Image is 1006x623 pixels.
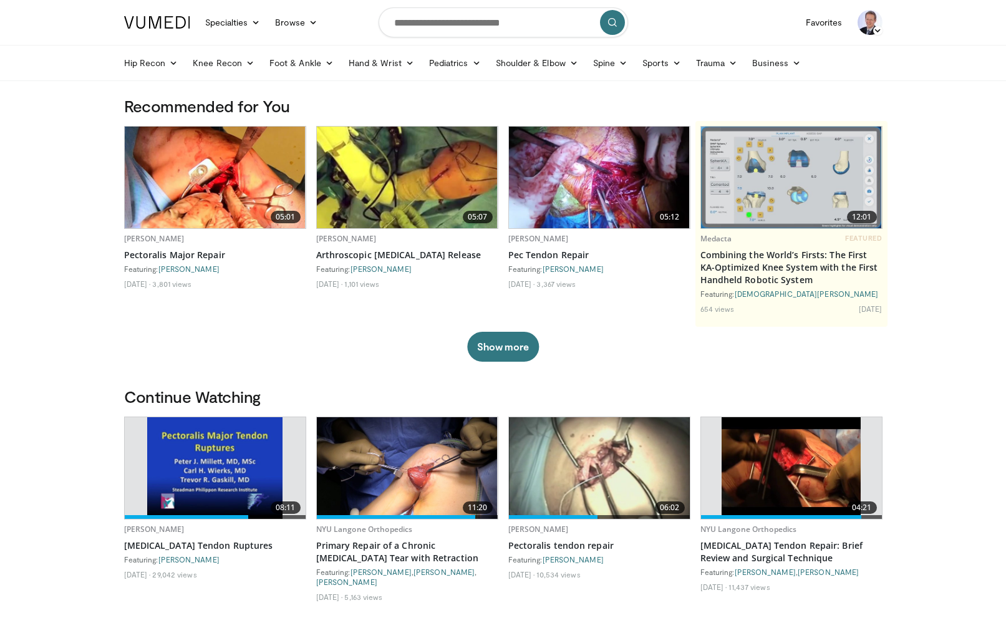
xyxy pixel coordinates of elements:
li: 5,163 views [344,592,382,602]
li: [DATE] [508,569,535,579]
a: [PERSON_NAME] [124,233,185,244]
li: [DATE] [124,569,151,579]
img: 159936_0000_1.png.620x360_q85_upscale.jpg [147,417,283,519]
a: Favorites [798,10,850,35]
a: Pectoralis Major Repair [124,249,306,261]
a: [PERSON_NAME] [508,524,569,534]
a: 12:01 [701,127,882,228]
a: [PERSON_NAME] [351,264,412,273]
li: 29,042 views [152,569,196,579]
a: Pectoralis tendon repair [508,539,690,552]
a: NYU Langone Orthopedics [316,524,413,534]
a: [PERSON_NAME] [351,567,412,576]
img: ffb25280-6ec4-427c-9bf3-cd7fc5b6abbb.620x360_q85_upscale.jpg [125,127,306,228]
a: [PERSON_NAME] [735,567,796,576]
a: Browse [268,10,325,35]
div: Featuring: [124,554,306,564]
a: [PERSON_NAME] [543,555,604,564]
a: Combining the World’s Firsts: The First KA-Optimized Knee System with the First Handheld Robotic ... [700,249,883,286]
input: Search topics, interventions [379,7,628,37]
li: [DATE] [508,279,535,289]
a: [PERSON_NAME] [316,577,377,586]
a: Pediatrics [422,51,488,75]
div: Featuring: [508,554,690,564]
span: 11:20 [463,501,493,514]
a: Spine [586,51,635,75]
a: 05:01 [125,127,306,228]
li: 3,801 views [152,279,191,289]
a: Shoulder & Elbow [488,51,586,75]
span: FEATURED [845,234,882,243]
a: Knee Recon [185,51,262,75]
img: aaf1b7f9-f888-4d9f-a252-3ca059a0bd02.620x360_q85_upscale.jpg [701,127,882,228]
li: [DATE] [700,582,727,592]
a: Sports [635,51,689,75]
div: Featuring: [124,264,306,274]
a: [MEDICAL_DATA] Tendon Repair: Brief Review and Surgical Technique [700,539,883,564]
a: 06:02 [509,417,690,519]
a: Business [745,51,808,75]
h3: Recommended for You [124,96,883,116]
a: [PERSON_NAME] [124,524,185,534]
a: Trauma [689,51,745,75]
a: NYU Langone Orthopedics [700,524,797,534]
span: 04:21 [847,501,877,514]
a: [PERSON_NAME] [414,567,475,576]
li: [DATE] [124,279,151,289]
a: [PERSON_NAME] [316,233,377,244]
a: Specialties [198,10,268,35]
a: 05:07 [317,127,498,228]
button: Show more [467,332,539,362]
a: Medacta [700,233,732,244]
span: 12:01 [847,211,877,223]
img: E-HI8y-Omg85H4KX4xMDoxOmdtO40mAx.620x360_q85_upscale.jpg [722,417,860,519]
img: VuMedi Logo [124,16,190,29]
li: 1,101 views [344,279,379,289]
a: Foot & Ankle [262,51,341,75]
a: Arthroscopic [MEDICAL_DATA] Release [316,249,498,261]
li: 10,534 views [536,569,580,579]
img: 320463_0002_1.png.620x360_q85_upscale.jpg [509,417,690,519]
div: Featuring: , [700,567,883,577]
span: 05:12 [655,211,685,223]
h3: Continue Watching [124,387,883,407]
span: 08:11 [271,501,301,514]
a: Hand & Wrist [341,51,422,75]
a: 05:12 [509,127,690,228]
div: Featuring: [316,264,498,274]
span: 05:07 [463,211,493,223]
img: d8bb7012-703a-4c8f-967a-6a8c766ed8b3.620x360_q85_upscale.jpg [317,127,498,228]
li: [DATE] [316,279,343,289]
a: [DEMOGRAPHIC_DATA][PERSON_NAME] [735,289,879,298]
div: Featuring: , , [316,567,498,587]
span: 06:02 [655,501,685,514]
img: 18565c36-dd12-4acb-b6d2-a5a11f92d68b.620x360_q85_upscale.jpg [509,127,690,228]
img: 4b03da39-c807-45b7-b8be-9d6232d22bcf.jpg.620x360_q85_upscale.jpg [317,417,498,519]
li: 11,437 views [728,582,770,592]
a: Hip Recon [117,51,186,75]
a: [PERSON_NAME] [158,264,220,273]
div: Featuring: [700,289,883,299]
a: [PERSON_NAME] [543,264,604,273]
a: [PERSON_NAME] [508,233,569,244]
a: [PERSON_NAME] [158,555,220,564]
a: [MEDICAL_DATA] Tendon Ruptures [124,539,306,552]
a: Pec Tendon Repair [508,249,690,261]
li: [DATE] [859,304,883,314]
li: 654 views [700,304,735,314]
img: Avatar [858,10,883,35]
li: [DATE] [316,592,343,602]
a: 08:11 [125,417,306,519]
li: 3,367 views [536,279,576,289]
a: [PERSON_NAME] [798,567,859,576]
a: Primary Repair of a Chronic [MEDICAL_DATA] Tear with Retraction [316,539,498,564]
a: 11:20 [317,417,498,519]
span: 05:01 [271,211,301,223]
a: 04:21 [701,417,882,519]
div: Featuring: [508,264,690,274]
